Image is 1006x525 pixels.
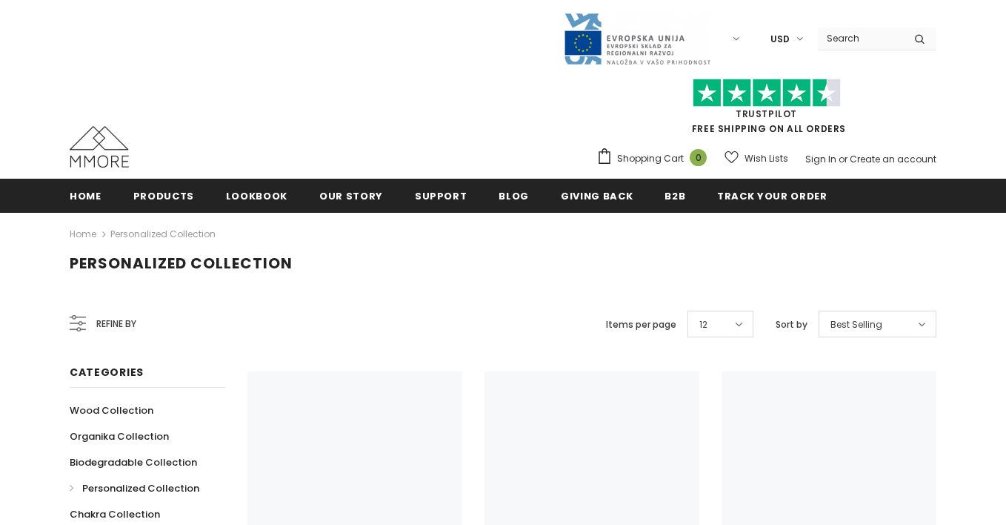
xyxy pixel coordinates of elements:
input: Search Site [818,27,903,49]
span: USD [770,32,790,47]
span: Shopping Cart [617,151,684,166]
span: Wish Lists [744,151,788,166]
a: Wood Collection [70,397,153,423]
span: Biodegradable Collection [70,455,197,469]
label: Sort by [776,317,807,332]
span: Products [133,189,194,203]
span: support [415,189,467,203]
span: or [839,153,847,165]
span: Giving back [561,189,633,203]
a: Shopping Cart 0 [596,148,714,170]
a: B2B [664,179,685,212]
a: Create an account [850,153,936,165]
a: support [415,179,467,212]
span: Track your order [717,189,827,203]
span: Personalized Collection [70,253,293,274]
span: Wood Collection [70,403,153,417]
a: Wish Lists [724,145,788,171]
a: Giving back [561,179,633,212]
label: Items per page [606,317,676,332]
a: Biodegradable Collection [70,449,197,475]
a: Our Story [319,179,383,212]
a: Home [70,179,101,212]
a: Trustpilot [736,108,797,120]
a: Personalized Collection [70,475,199,501]
span: Blog [499,189,529,203]
span: 0 [690,149,707,166]
span: Home [70,189,101,203]
a: Sign In [805,153,836,165]
span: Lookbook [226,189,287,203]
a: Blog [499,179,529,212]
img: MMORE Cases [70,126,129,168]
a: Products [133,179,194,212]
a: Lookbook [226,179,287,212]
span: Organika Collection [70,429,169,443]
a: Home [70,225,96,243]
span: FREE SHIPPING ON ALL ORDERS [596,85,936,135]
img: Javni Razpis [563,12,711,66]
span: 12 [699,317,707,332]
a: Organika Collection [70,423,169,449]
span: Chakra Collection [70,507,160,521]
span: Personalized Collection [82,481,199,495]
span: Refine by [96,316,136,332]
span: Categories [70,365,144,380]
a: Track your order [717,179,827,212]
span: Best Selling [830,317,882,332]
a: Javni Razpis [563,32,711,44]
span: B2B [664,189,685,203]
a: Personalized Collection [110,228,216,240]
span: Our Story [319,189,383,203]
img: Trust Pilot Stars [693,79,841,108]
